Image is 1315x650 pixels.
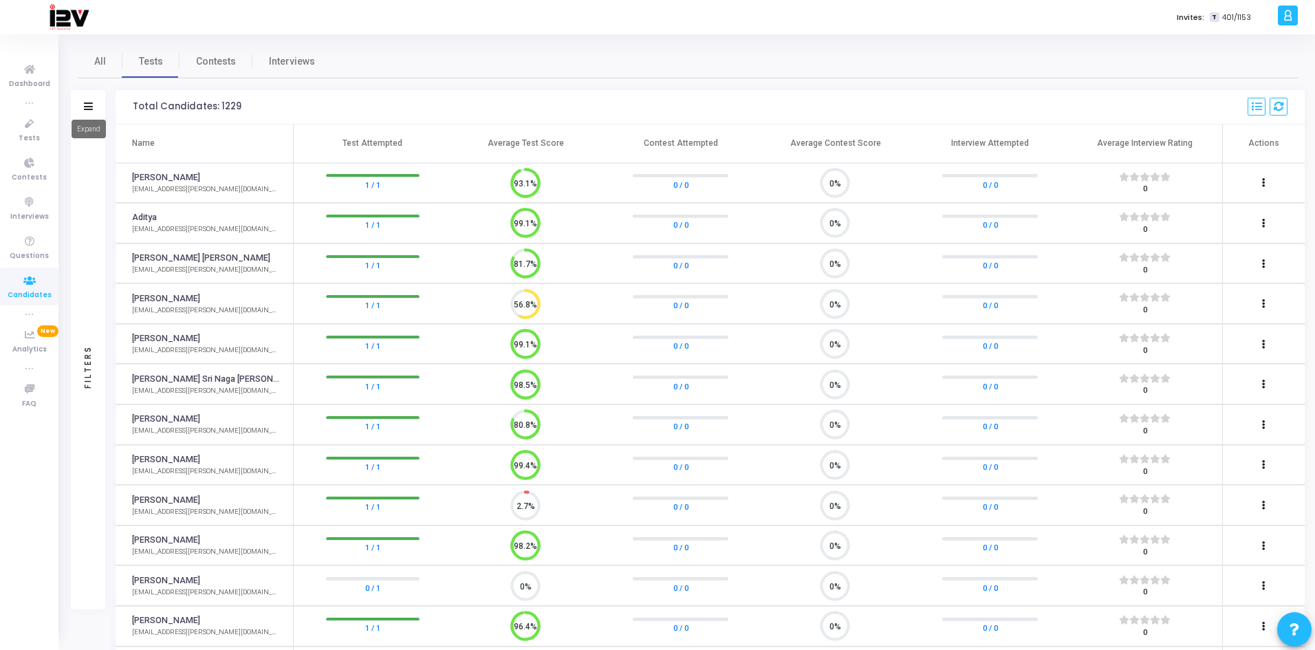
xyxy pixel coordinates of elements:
[49,3,89,31] img: logo
[9,78,50,90] span: Dashboard
[132,171,200,184] a: [PERSON_NAME]
[132,345,279,356] div: [EMAIL_ADDRESS][PERSON_NAME][DOMAIN_NAME]
[1210,12,1219,23] span: T
[983,177,998,191] a: 0 / 0
[1119,426,1171,437] div: 0
[365,581,380,594] a: 0 / 1
[983,541,998,554] a: 0 / 0
[132,386,279,396] div: [EMAIL_ADDRESS][PERSON_NAME][DOMAIN_NAME]
[132,627,279,638] div: [EMAIL_ADDRESS][PERSON_NAME][DOMAIN_NAME]
[1119,587,1171,598] div: 0
[132,211,157,224] a: Aditya
[132,466,279,477] div: [EMAIL_ADDRESS][PERSON_NAME][DOMAIN_NAME]
[132,574,200,587] a: [PERSON_NAME]
[983,218,998,232] a: 0 / 0
[1222,12,1251,23] span: 401/1153
[133,101,241,112] div: Total Candidates: 1229
[132,534,200,547] a: [PERSON_NAME]
[983,299,998,312] a: 0 / 0
[132,587,279,598] div: [EMAIL_ADDRESS][PERSON_NAME][DOMAIN_NAME]
[673,621,688,635] a: 0 / 0
[673,177,688,191] a: 0 / 0
[132,413,200,426] a: [PERSON_NAME]
[10,250,49,262] span: Questions
[94,54,106,69] span: All
[983,460,998,474] a: 0 / 0
[132,547,279,557] div: [EMAIL_ADDRESS][PERSON_NAME][DOMAIN_NAME]
[22,398,36,410] span: FAQ
[365,299,380,312] a: 1 / 1
[12,344,47,356] span: Analytics
[37,325,58,337] span: New
[132,453,200,466] a: [PERSON_NAME]
[365,218,380,232] a: 1 / 1
[132,184,279,195] div: [EMAIL_ADDRESS][PERSON_NAME][DOMAIN_NAME]
[673,218,688,232] a: 0 / 0
[19,133,40,144] span: Tests
[139,54,163,69] span: Tests
[1119,466,1171,478] div: 0
[913,124,1067,163] th: Interview Attempted
[1119,547,1171,559] div: 0
[1119,224,1171,236] div: 0
[132,507,279,517] div: [EMAIL_ADDRESS][PERSON_NAME][DOMAIN_NAME]
[72,120,106,138] div: Expand
[1119,345,1171,357] div: 0
[448,124,603,163] th: Average Test Score
[1119,184,1171,195] div: 0
[365,420,380,433] a: 1 / 1
[365,339,380,353] a: 1 / 1
[673,259,688,272] a: 0 / 0
[12,172,47,184] span: Contests
[132,224,279,235] div: [EMAIL_ADDRESS][PERSON_NAME][DOMAIN_NAME]
[673,420,688,433] a: 0 / 0
[365,621,380,635] a: 1 / 1
[132,265,279,275] div: [EMAIL_ADDRESS][PERSON_NAME][DOMAIN_NAME]
[132,494,200,507] a: [PERSON_NAME]
[673,500,688,514] a: 0 / 0
[1119,265,1171,277] div: 0
[673,541,688,554] a: 0 / 0
[1119,385,1171,397] div: 0
[983,259,998,272] a: 0 / 0
[673,299,688,312] a: 0 / 0
[1067,124,1222,163] th: Average Interview Rating
[196,54,236,69] span: Contests
[603,124,758,163] th: Contest Attempted
[132,332,200,345] a: [PERSON_NAME]
[673,581,688,594] a: 0 / 0
[269,54,315,69] span: Interviews
[983,621,998,635] a: 0 / 0
[1222,124,1305,163] th: Actions
[983,420,998,433] a: 0 / 0
[1119,627,1171,639] div: 0
[8,290,52,301] span: Candidates
[132,426,279,436] div: [EMAIL_ADDRESS][PERSON_NAME][DOMAIN_NAME]
[365,379,380,393] a: 1 / 1
[82,291,94,442] div: Filters
[673,379,688,393] a: 0 / 0
[365,177,380,191] a: 1 / 1
[1119,506,1171,518] div: 0
[294,124,448,163] th: Test Attempted
[132,305,279,316] div: [EMAIL_ADDRESS][PERSON_NAME][DOMAIN_NAME]
[673,339,688,353] a: 0 / 0
[758,124,913,163] th: Average Contest Score
[983,339,998,353] a: 0 / 0
[132,292,200,305] a: [PERSON_NAME]
[365,460,380,474] a: 1 / 1
[673,460,688,474] a: 0 / 0
[365,259,380,272] a: 1 / 1
[10,211,49,223] span: Interviews
[983,379,998,393] a: 0 / 0
[132,137,155,149] div: Name
[365,500,380,514] a: 1 / 1
[132,373,279,386] a: [PERSON_NAME] Sri Naga [PERSON_NAME]
[1119,305,1171,316] div: 0
[983,500,998,514] a: 0 / 0
[983,581,998,594] a: 0 / 0
[365,541,380,554] a: 1 / 1
[132,252,270,265] a: [PERSON_NAME] [PERSON_NAME]
[1177,12,1204,23] label: Invites:
[132,614,200,627] a: [PERSON_NAME]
